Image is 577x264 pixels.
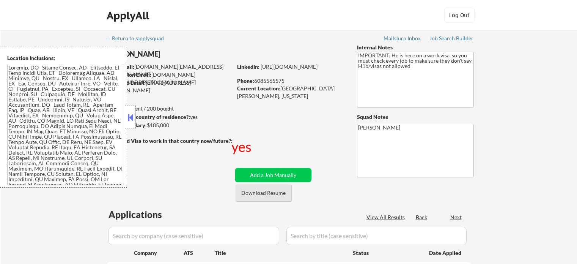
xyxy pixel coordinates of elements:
[134,249,184,257] div: Company
[106,113,230,121] div: yes
[384,35,421,43] a: Mailslurp Inbox
[107,9,151,22] div: ApplyAll
[105,35,171,43] a: ← Return to /applysquad
[108,227,279,245] input: Search by company (case sensitive)
[236,185,292,202] button: Download Resume
[105,36,171,41] div: ← Return to /applysquad
[429,36,474,41] div: Job Search Builder
[261,63,318,70] a: [URL][DOMAIN_NAME]
[106,122,232,129] div: $185,000
[384,36,421,41] div: Mailslurp Inbox
[106,49,262,59] div: [PERSON_NAME]
[107,63,232,78] div: [DOMAIN_NAME][EMAIL_ADDRESS][DOMAIN_NAME]
[237,63,259,70] strong: LinkedIn:
[106,105,232,112] div: 59 sent / 200 bought
[237,77,344,85] div: 6085565575
[237,77,254,84] strong: Phone:
[450,213,462,221] div: Next
[429,35,474,43] a: Job Search Builder
[357,44,474,51] div: Internal Notes
[429,249,462,257] div: Date Applied
[215,249,346,257] div: Title
[353,246,418,259] div: Status
[106,138,233,144] strong: Will need Visa to work in that country now/future?:
[108,210,184,219] div: Applications
[357,113,474,121] div: Squad Notes
[106,114,190,120] strong: Can work in country of residence?:
[184,249,215,257] div: ATS
[106,79,232,94] div: [EMAIL_ADDRESS][DOMAIN_NAME]
[366,213,407,221] div: View All Results
[231,137,253,156] div: yes
[286,227,467,245] input: Search by title (case sensitive)
[235,168,311,182] button: Add a Job Manually
[237,85,280,92] strong: Current Location:
[444,8,475,23] button: Log Out
[416,213,428,221] div: Back
[7,54,124,62] div: Location Inclusions:
[107,71,232,86] div: [DOMAIN_NAME][EMAIL_ADDRESS][DOMAIN_NAME]
[237,85,344,100] div: [GEOGRAPHIC_DATA][PERSON_NAME], [US_STATE]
